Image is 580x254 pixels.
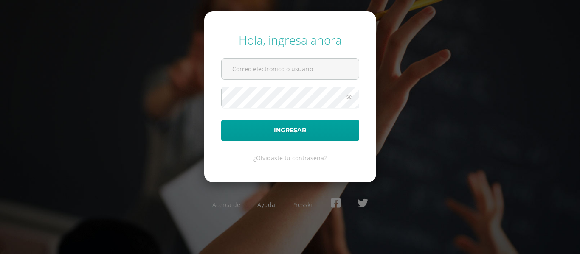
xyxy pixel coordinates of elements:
[253,154,327,162] a: ¿Olvidaste tu contraseña?
[212,201,240,209] a: Acerca de
[292,201,314,209] a: Presskit
[222,59,359,79] input: Correo electrónico o usuario
[221,120,359,141] button: Ingresar
[257,201,275,209] a: Ayuda
[221,32,359,48] div: Hola, ingresa ahora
